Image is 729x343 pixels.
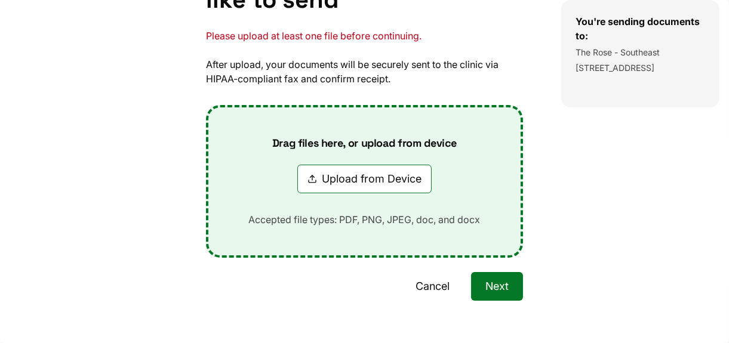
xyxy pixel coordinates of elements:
[576,14,705,43] h3: You're sending documents to:
[297,165,432,193] button: Upload from Device
[576,47,705,58] p: The Rose - Southeast
[401,272,464,301] button: Cancel
[253,136,476,150] p: Drag files here, or upload from device
[230,212,500,227] p: Accepted file types: PDF, PNG, JPEG, doc, and docx
[206,57,523,86] p: After upload, your documents will be securely sent to the clinic via HIPAA-compliant fax and conf...
[471,272,523,301] button: Next
[206,29,523,43] div: Please upload at least one file before continuing.
[576,62,705,74] p: [STREET_ADDRESS]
